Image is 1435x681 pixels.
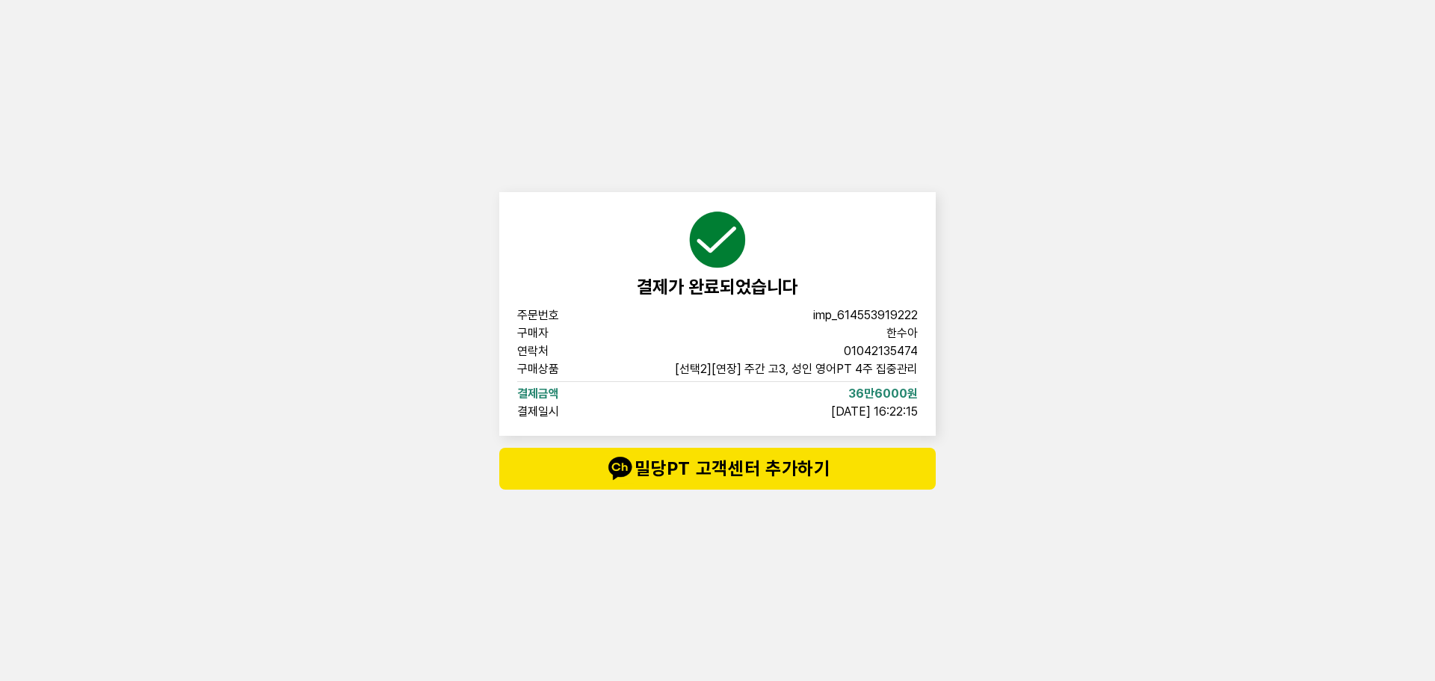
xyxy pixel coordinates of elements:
[529,454,906,484] span: 밀당PT 고객센터 추가하기
[517,406,613,418] span: 결제일시
[688,210,747,270] img: succeed
[517,363,613,375] span: 구매상품
[637,276,798,298] span: 결제가 완료되었습니다
[848,388,918,400] span: 36만6000원
[517,388,613,400] span: 결제금액
[517,327,613,339] span: 구매자
[844,345,918,357] span: 01042135474
[813,309,918,321] span: imp_614553919222
[886,327,918,339] span: 한수아
[499,448,936,490] button: talk밀당PT 고객센터 추가하기
[517,345,613,357] span: 연락처
[675,363,918,375] span: [선택2][연장] 주간 고3, 성인 영어PT 4주 집중관리
[605,454,635,484] img: talk
[517,309,613,321] span: 주문번호
[831,406,918,418] span: [DATE] 16:22:15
